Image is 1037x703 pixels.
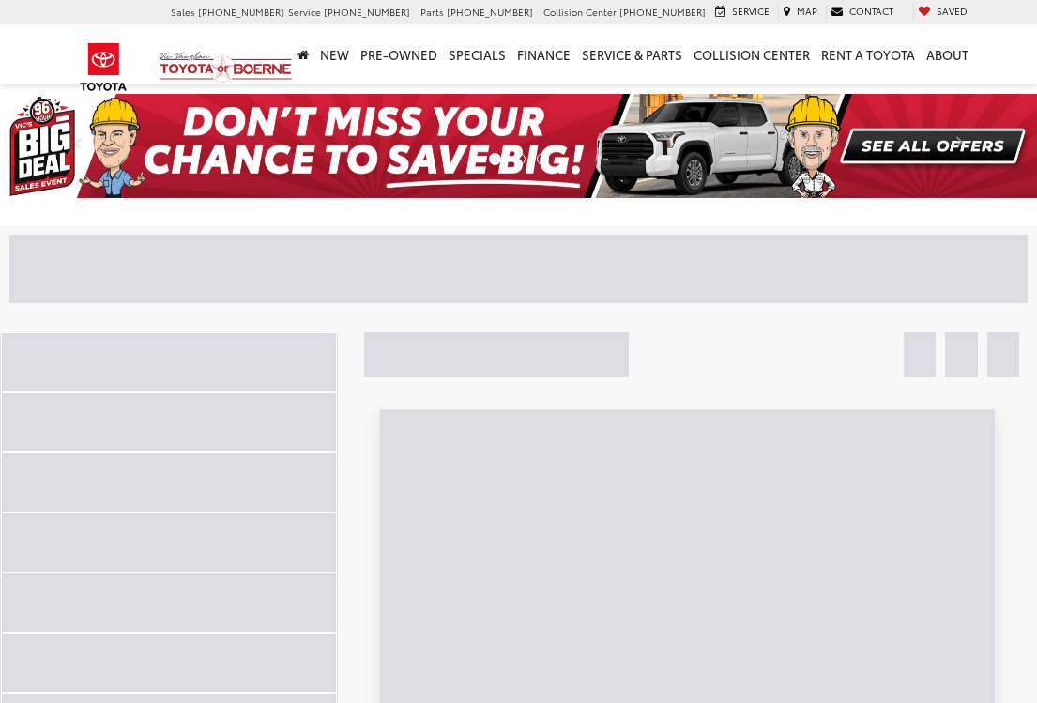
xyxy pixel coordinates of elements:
[511,24,576,84] a: Finance
[849,4,893,18] span: Contact
[619,5,706,19] span: [PHONE_NUMBER]
[314,24,355,84] a: New
[710,5,774,21] a: Service
[443,24,511,84] a: Specials
[198,5,284,19] span: [PHONE_NUMBER]
[324,5,410,19] span: [PHONE_NUMBER]
[447,5,533,19] span: [PHONE_NUMBER]
[171,5,195,19] span: Sales
[159,51,293,84] img: Vic Vaughan Toyota of Boerne
[543,5,617,19] span: Collision Center
[292,24,314,84] a: Home
[355,24,443,84] a: Pre-Owned
[420,5,444,19] span: Parts
[288,5,321,19] span: Service
[913,5,972,21] a: My Saved Vehicles
[576,24,688,84] a: Service & Parts: Opens in a new tab
[732,4,770,18] span: Service
[921,24,974,84] a: About
[778,5,822,21] a: Map
[816,24,921,84] a: Rent a Toyota
[937,4,968,18] span: Saved
[826,5,898,21] a: Contact
[797,4,817,18] span: Map
[688,24,816,84] a: Collision Center
[69,37,139,98] img: Toyota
